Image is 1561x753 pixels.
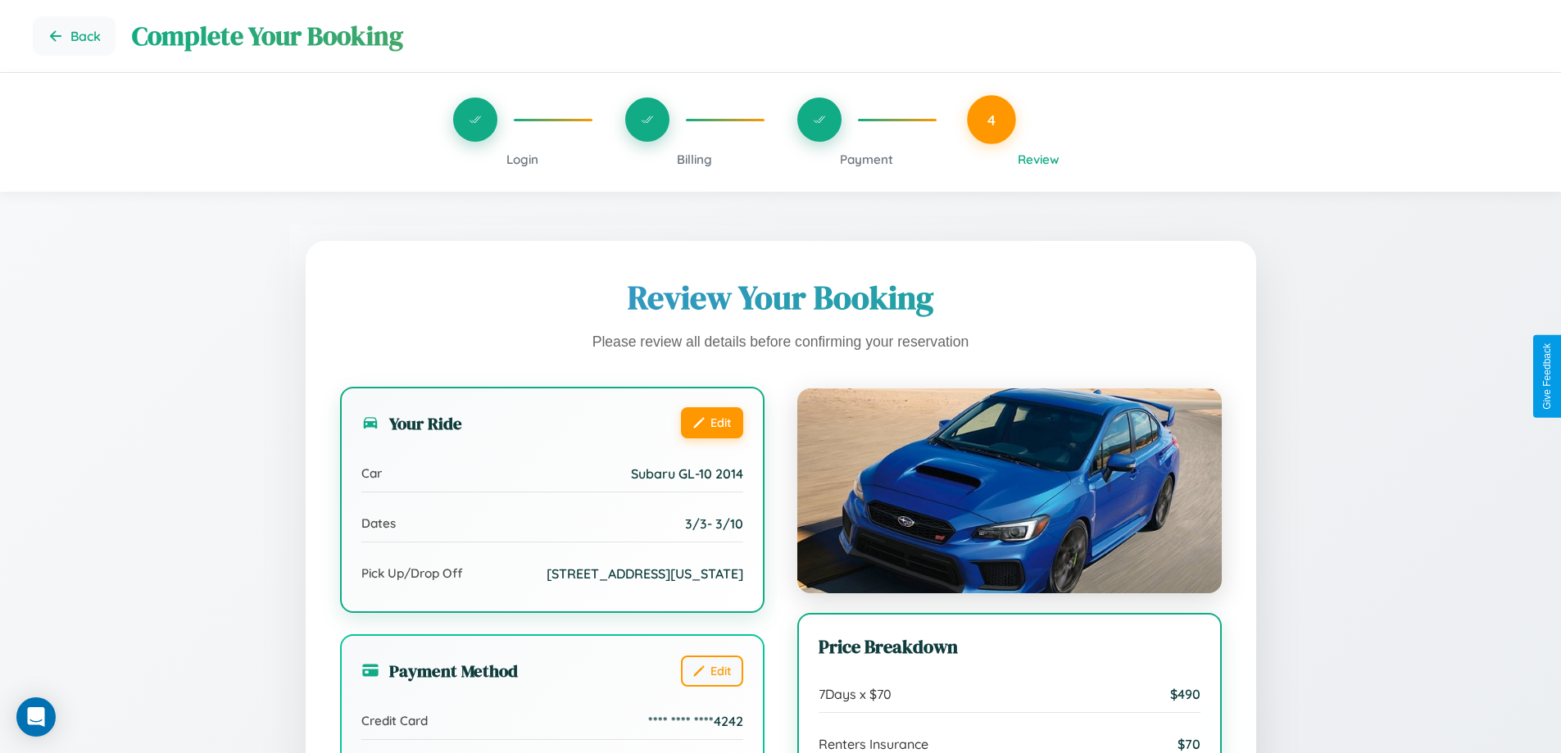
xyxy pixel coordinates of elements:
[361,713,428,728] span: Credit Card
[681,407,743,438] button: Edit
[987,111,996,129] span: 4
[1018,152,1060,167] span: Review
[506,152,538,167] span: Login
[361,659,518,683] h3: Payment Method
[340,275,1222,320] h1: Review Your Booking
[1178,736,1200,752] span: $ 70
[1541,343,1553,410] div: Give Feedback
[681,655,743,687] button: Edit
[33,16,116,56] button: Go back
[361,411,462,435] h3: Your Ride
[797,388,1222,593] img: Subaru GL-10
[361,565,463,581] span: Pick Up/Drop Off
[16,697,56,737] div: Open Intercom Messenger
[361,515,396,531] span: Dates
[677,152,712,167] span: Billing
[819,736,928,752] span: Renters Insurance
[819,686,892,702] span: 7 Days x $ 70
[361,465,382,481] span: Car
[340,329,1222,356] p: Please review all details before confirming your reservation
[132,18,1528,54] h1: Complete Your Booking
[547,565,743,582] span: [STREET_ADDRESS][US_STATE]
[1170,686,1200,702] span: $ 490
[840,152,893,167] span: Payment
[819,634,1200,660] h3: Price Breakdown
[685,515,743,532] span: 3 / 3 - 3 / 10
[631,465,743,482] span: Subaru GL-10 2014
